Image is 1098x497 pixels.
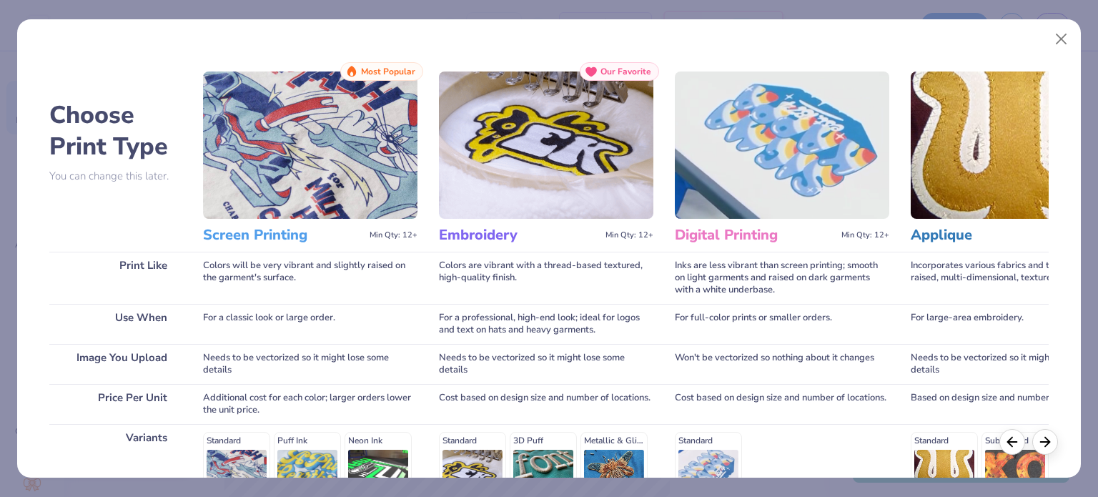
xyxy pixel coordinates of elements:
div: Colors will be very vibrant and slightly raised on the garment's surface. [203,252,417,304]
div: Additional cost for each color; larger orders lower the unit price. [203,384,417,424]
img: Embroidery [439,72,653,219]
div: Needs to be vectorized so it might lose some details [439,344,653,384]
div: For full-color prints or smaller orders. [675,304,889,344]
div: For a classic look or large order. [203,304,417,344]
img: Digital Printing [675,72,889,219]
div: Cost based on design size and number of locations. [439,384,653,424]
h2: Choose Print Type [49,99,182,162]
h3: Embroidery [439,226,600,245]
div: Cost based on design size and number of locations. [675,384,889,424]
div: Needs to be vectorized so it might lose some details [203,344,417,384]
div: Price Per Unit [49,384,182,424]
span: Min Qty: 12+ [841,230,889,240]
span: Min Qty: 12+ [370,230,417,240]
div: For a professional, high-end look; ideal for logos and text on hats and heavy garments. [439,304,653,344]
div: Use When [49,304,182,344]
div: Won't be vectorized so nothing about it changes [675,344,889,384]
span: Our Favorite [600,67,651,77]
div: Colors are vibrant with a thread-based textured, high-quality finish. [439,252,653,304]
p: You can change this later. [49,170,182,182]
div: Inks are less vibrant than screen printing; smooth on light garments and raised on dark garments ... [675,252,889,304]
div: Print Like [49,252,182,304]
button: Close [1048,26,1075,53]
div: Image You Upload [49,344,182,384]
h3: Screen Printing [203,226,364,245]
h3: Digital Printing [675,226,836,245]
img: Screen Printing [203,72,417,219]
span: Min Qty: 12+ [605,230,653,240]
h3: Applique [911,226,1072,245]
span: Most Popular [361,67,415,77]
